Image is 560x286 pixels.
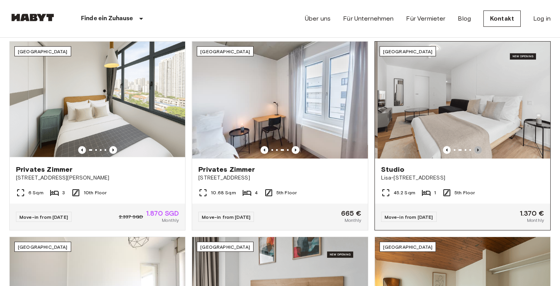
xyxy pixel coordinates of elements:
[406,14,445,23] a: Für Vermieter
[341,210,362,217] span: 665 €
[443,146,451,154] button: Previous image
[374,41,551,230] a: Marketing picture of unit DE-01-489-503-001Marketing picture of unit DE-01-489-503-001Previous im...
[16,165,72,174] span: Privates Zimmer
[383,49,433,54] span: [GEOGRAPHIC_DATA]
[533,14,551,23] a: Log in
[109,146,117,154] button: Previous image
[378,42,553,159] img: Marketing picture of unit DE-01-489-503-001
[198,174,361,182] span: [STREET_ADDRESS]
[18,244,68,250] span: [GEOGRAPHIC_DATA]
[192,41,368,230] a: Previous imagePrevious image[GEOGRAPHIC_DATA]Privates Zimmer[STREET_ADDRESS]10.68 Sqm45th FloorMo...
[345,217,362,224] span: Monthly
[9,14,56,21] img: Habyt
[527,217,544,224] span: Monthly
[84,189,107,196] span: 10th Floor
[474,146,482,154] button: Previous image
[119,213,143,220] span: 2.337 SGD
[146,210,179,217] span: 1.870 SGD
[28,189,44,196] span: 6 Sqm
[198,165,255,174] span: Privates Zimmer
[16,174,179,182] span: [STREET_ADDRESS][PERSON_NAME]
[192,42,367,159] img: Marketing picture of unit DE-04-037-026-03Q
[394,189,415,196] span: 45.2 Sqm
[385,214,433,220] span: Move-in from [DATE]
[381,174,544,182] span: Lisa-[STREET_ADDRESS]
[162,217,179,224] span: Monthly
[202,214,250,220] span: Move-in from [DATE]
[62,189,65,196] span: 3
[9,41,185,230] a: Marketing picture of unit SG-01-116-001-02Previous imagePrevious image[GEOGRAPHIC_DATA]Privates Z...
[81,14,133,23] p: Finde ein Zuhause
[458,14,471,23] a: Blog
[305,14,331,23] a: Über uns
[200,244,250,250] span: [GEOGRAPHIC_DATA]
[200,49,250,54] span: [GEOGRAPHIC_DATA]
[211,189,236,196] span: 10.68 Sqm
[434,189,436,196] span: 1
[520,210,544,217] span: 1.370 €
[19,214,68,220] span: Move-in from [DATE]
[261,146,268,154] button: Previous image
[78,146,86,154] button: Previous image
[343,14,394,23] a: Für Unternehmen
[381,165,405,174] span: Studio
[10,42,185,159] img: Marketing picture of unit SG-01-116-001-02
[483,10,521,27] a: Kontakt
[455,189,475,196] span: 5th Floor
[276,189,297,196] span: 5th Floor
[292,146,299,154] button: Previous image
[383,244,433,250] span: [GEOGRAPHIC_DATA]
[255,189,258,196] span: 4
[18,49,68,54] span: [GEOGRAPHIC_DATA]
